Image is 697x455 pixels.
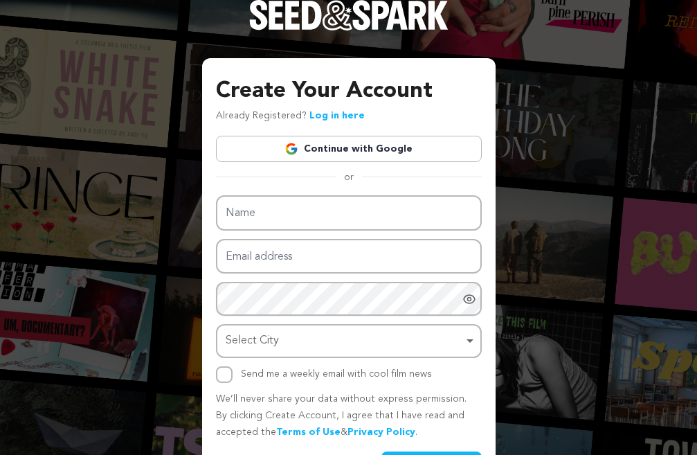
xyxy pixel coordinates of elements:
a: Privacy Policy [347,427,415,437]
a: Log in here [309,111,365,121]
img: Google logo [284,142,298,156]
span: or [336,170,362,184]
h3: Create Your Account [216,75,482,108]
a: Terms of Use [276,427,341,437]
input: Name [216,195,482,231]
a: Continue with Google [216,136,482,162]
p: We’ll never share your data without express permission. By clicking Create Account, I agree that ... [216,391,482,440]
input: Email address [216,239,482,274]
div: Select City [226,331,464,351]
a: Show password as plain text. Warning: this will display your password on the screen. [462,292,476,306]
label: Send me a weekly email with cool film news [241,369,432,379]
p: Already Registered? [216,108,365,125]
